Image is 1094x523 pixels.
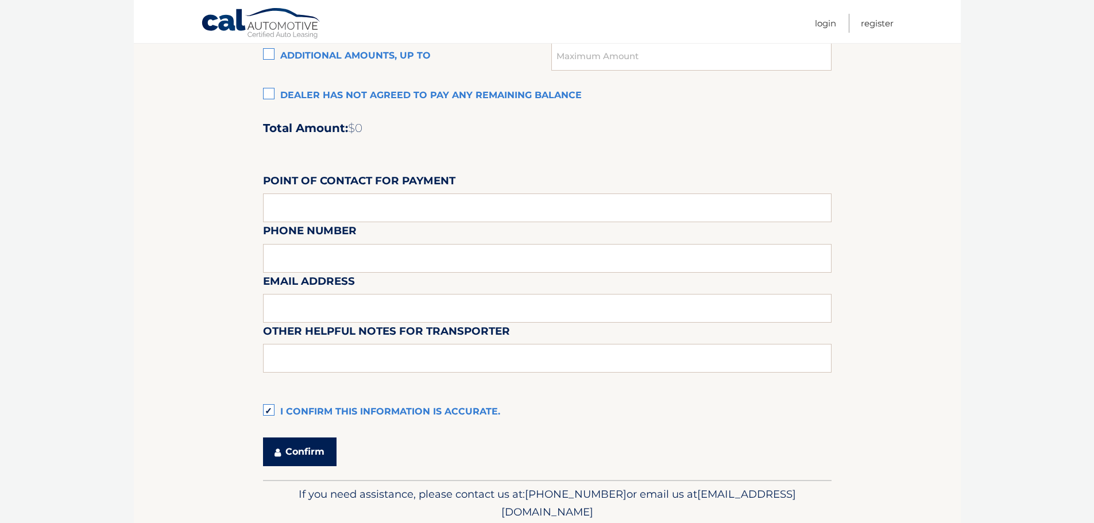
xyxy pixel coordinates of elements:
label: I confirm this information is accurate. [263,401,832,424]
input: Maximum Amount [551,42,831,71]
a: Cal Automotive [201,7,322,41]
h2: Total Amount: [263,121,832,135]
label: Additional amounts, up to [263,45,552,68]
a: Login [815,14,836,33]
a: Register [861,14,894,33]
label: Other helpful notes for transporter [263,323,510,344]
label: Dealer has not agreed to pay any remaining balance [263,84,832,107]
span: [PHONE_NUMBER] [525,487,627,501]
label: Point of Contact for Payment [263,172,455,193]
button: Confirm [263,437,337,466]
span: $0 [348,121,362,135]
p: If you need assistance, please contact us at: or email us at [270,485,824,522]
label: Email Address [263,273,355,294]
